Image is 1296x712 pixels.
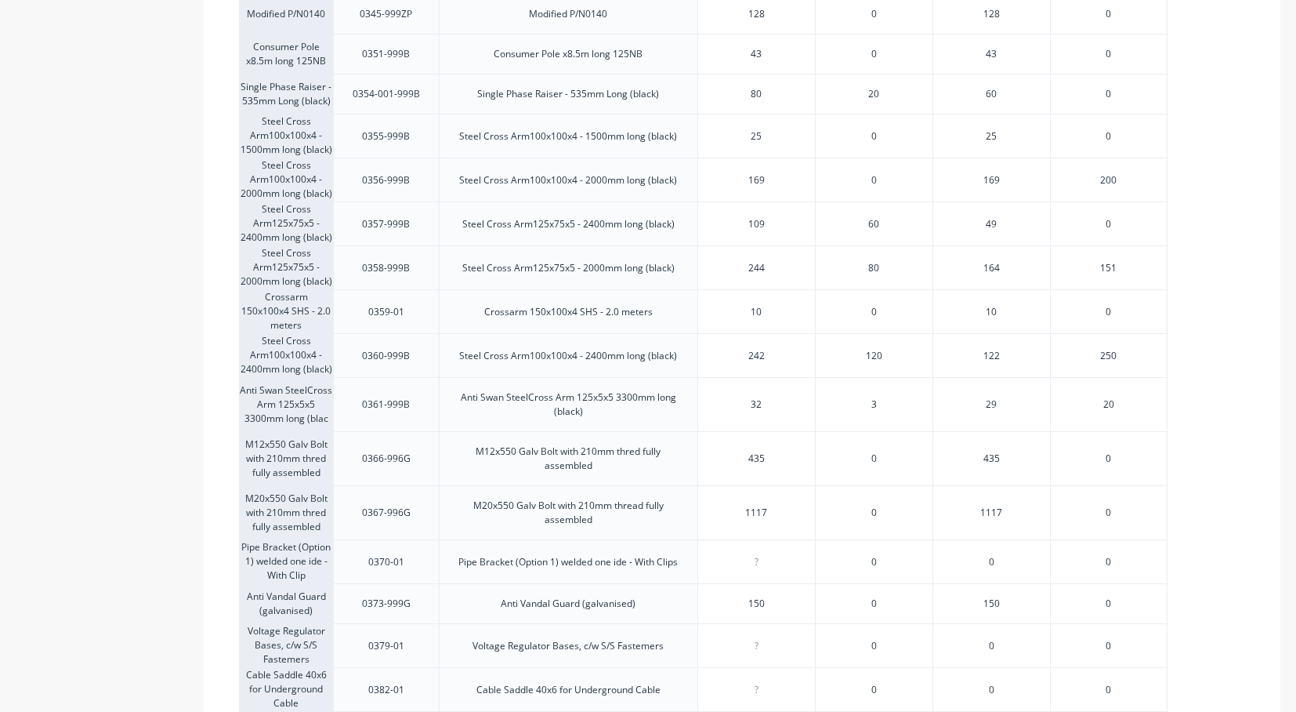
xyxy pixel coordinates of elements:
div: M20x550 Galv Bolt with 210mm thread fully assembled [452,499,685,527]
span: 0 [871,683,877,697]
div: M12x550 Galv Bolt with 210mm thred fully assembled [452,445,685,473]
div: ? [698,670,815,710]
span: 0 [871,7,877,21]
div: Steel Cross Arm100x100x4 - 2000mm long (black) [459,173,677,187]
div: 0361-999B [362,398,410,412]
span: 0 [871,173,877,187]
div: Modified P/N0140 [529,7,607,21]
div: 242 [698,336,815,376]
div: 0354-001-999B [353,87,420,101]
div: M20x550 Galv Bolt with 210mm thred fully assembled [239,485,333,539]
div: 43 [698,35,815,74]
div: Steel Cross Arm100x100x4 - 2400mm long (black) [459,349,677,363]
div: Pipe Bracket (Option 1) welded one ide - With Clips [458,555,678,569]
div: 169 [698,161,815,200]
span: 0 [1106,305,1111,319]
span: 151 [1100,261,1117,275]
div: 10 [932,289,1050,333]
span: 200 [1100,173,1117,187]
span: 0 [1106,639,1111,653]
div: Cable Saddle 40x6 for Underground Cable [239,667,333,711]
div: 109 [698,205,815,244]
span: 80 [868,261,879,275]
div: 164 [932,245,1050,289]
span: 120 [866,349,882,363]
div: Steel Cross Arm100x100x4 - 2000mm long (black) [239,158,333,202]
div: 49 [932,202,1050,245]
div: 43 [932,34,1050,74]
div: 0367-996G [362,506,411,520]
div: 122 [932,333,1050,377]
div: Steel Cross Arm125x75x5 - 2000mm long (black) [462,261,675,275]
div: Steel Cross Arm125x75x5 - 2000mm long (black) [239,245,333,289]
div: 0351-999B [362,47,410,61]
div: 25 [932,114,1050,158]
div: Single Phase Raiser - 535mm Long (black) [477,87,659,101]
span: 20 [868,87,879,101]
span: 0 [1106,87,1111,101]
span: 0 [1106,47,1111,61]
div: Steel Cross Arm125x75x5 - 2400mm long (black) [239,202,333,245]
div: 435 [932,431,1050,485]
div: Cable Saddle 40x6 for Underground Cable [476,683,661,697]
div: Steel Cross Arm100x100x4 - 1500mm long (black) [239,114,333,158]
span: 0 [1106,555,1111,569]
span: 0 [871,47,877,61]
div: 80 [698,74,815,114]
div: 0370-01 [368,555,404,569]
div: Voltage Regulator Bases, c/w S/S Fastemers [472,639,664,653]
div: 29 [932,377,1050,431]
div: 0382-01 [368,683,404,697]
span: 3 [871,398,877,412]
span: 0 [871,639,877,653]
div: 0356-999B [362,173,410,187]
div: 0359-01 [368,305,404,319]
span: 60 [868,217,879,231]
div: 244 [698,249,815,288]
span: 20 [1103,398,1114,412]
span: 0 [1106,506,1111,520]
div: Crossarm 150x100x4 SHS - 2.0 meters [484,305,653,319]
span: 0 [871,452,877,466]
div: 25 [698,117,815,156]
span: 0 [1106,683,1111,697]
span: 0 [871,506,877,520]
div: Steel Cross Arm100x100x4 - 1500mm long (black) [459,129,677,143]
div: 1117 [698,493,815,532]
span: 0 [871,305,877,319]
div: 0358-999B [362,261,410,275]
div: 169 [932,158,1050,202]
div: 150 [698,584,815,623]
div: 0373-999G [362,597,411,611]
span: 0 [871,597,877,611]
div: 0360-999B [362,349,410,363]
div: 0379-01 [368,639,404,653]
div: 0 [932,667,1050,711]
div: 0 [932,623,1050,667]
div: 0 [932,539,1050,583]
div: Anti Vandal Guard (galvanised) [239,583,333,623]
span: 0 [1106,129,1111,143]
div: Anti Swan SteelCross Arm 125x5x5 3300mm long (black) [452,391,685,419]
div: Steel Cross Arm125x75x5 - 2400mm long (black) [462,217,675,231]
div: 1117 [932,485,1050,539]
span: 0 [1106,597,1111,611]
div: 0355-999B [362,129,410,143]
div: M12x550 Galv Bolt with 210mm thred fully assembled [239,431,333,485]
div: Anti Swan SteelCross Arm 125x5x5 3300mm long (blac [239,377,333,431]
div: ? [698,627,815,666]
span: 0 [1106,452,1111,466]
span: 0 [871,129,877,143]
div: Consumer Pole x8.5m long 125NB [494,47,643,61]
div: 0345-999ZP [360,7,412,21]
span: 0 [1106,217,1111,231]
div: 0357-999B [362,217,410,231]
div: Crossarm 150x100x4 SHS - 2.0 meters [239,289,333,333]
div: 32 [698,385,815,424]
div: 435 [698,439,815,478]
span: 0 [1106,7,1111,21]
div: 0366-996G [362,452,411,466]
span: 250 [1100,349,1117,363]
span: 0 [871,555,877,569]
div: 150 [932,583,1050,623]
